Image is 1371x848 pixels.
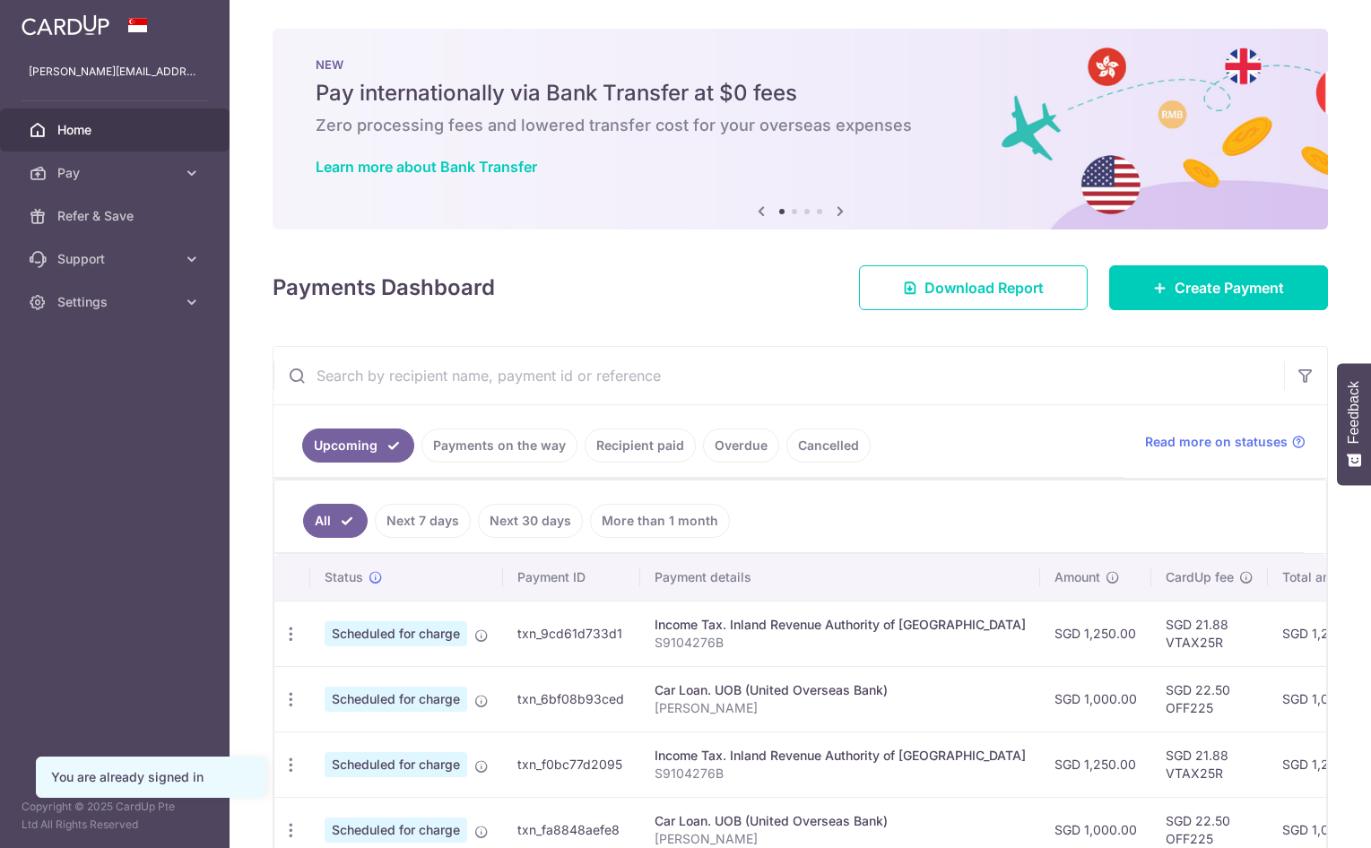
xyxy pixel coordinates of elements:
input: Search by recipient name, payment id or reference [273,347,1284,404]
span: Pay [57,164,176,182]
a: Read more on statuses [1145,433,1306,451]
a: Cancelled [786,428,871,463]
a: Overdue [703,428,779,463]
td: SGD 1,000.00 [1040,666,1151,731]
span: Status [325,568,363,586]
a: Download Report [859,265,1088,310]
img: Bank transfer banner [273,29,1328,229]
a: Recipient paid [585,428,696,463]
a: More than 1 month [590,504,730,538]
span: Download Report [924,277,1044,299]
a: All [303,504,368,538]
div: Car Loan. UOB (United Overseas Bank) [655,812,1026,830]
td: txn_9cd61d733d1 [503,601,640,666]
h5: Pay internationally via Bank Transfer at $0 fees [316,79,1285,108]
span: Scheduled for charge [325,752,467,777]
img: CardUp [22,14,109,36]
td: SGD 21.88 VTAX25R [1151,731,1268,797]
button: Feedback - Show survey [1337,363,1371,485]
p: NEW [316,57,1285,72]
a: Create Payment [1109,265,1328,310]
p: [PERSON_NAME][EMAIL_ADDRESS][PERSON_NAME][DOMAIN_NAME] [29,63,201,81]
span: Scheduled for charge [325,621,467,646]
span: Support [57,250,176,268]
span: Total amt. [1282,568,1341,586]
div: Car Loan. UOB (United Overseas Bank) [655,681,1026,699]
th: Payment ID [503,554,640,601]
td: SGD 1,250.00 [1040,731,1151,797]
span: Scheduled for charge [325,818,467,843]
span: Settings [57,293,176,311]
a: Upcoming [302,428,414,463]
div: Income Tax. Inland Revenue Authority of [GEOGRAPHIC_DATA] [655,616,1026,634]
span: Create Payment [1175,277,1284,299]
span: Refer & Save [57,207,176,225]
p: [PERSON_NAME] [655,699,1026,717]
span: CardUp fee [1166,568,1234,586]
p: S9104276B [655,634,1026,652]
a: Learn more about Bank Transfer [316,158,537,176]
span: Scheduled for charge [325,687,467,712]
p: S9104276B [655,765,1026,783]
td: SGD 22.50 OFF225 [1151,666,1268,731]
div: You are already signed in [51,768,250,786]
a: Next 7 days [375,504,471,538]
span: Amount [1054,568,1100,586]
span: Feedback [1346,381,1362,444]
td: SGD 1,250.00 [1040,601,1151,666]
p: [PERSON_NAME] [655,830,1026,848]
td: SGD 21.88 VTAX25R [1151,601,1268,666]
h6: Zero processing fees and lowered transfer cost for your overseas expenses [316,115,1285,136]
div: Income Tax. Inland Revenue Authority of [GEOGRAPHIC_DATA] [655,747,1026,765]
td: txn_6bf08b93ced [503,666,640,731]
th: Payment details [640,554,1040,601]
a: Payments on the way [421,428,577,463]
a: Next 30 days [478,504,583,538]
td: txn_f0bc77d2095 [503,731,640,797]
span: Read more on statuses [1145,433,1288,451]
span: Home [57,121,176,139]
h4: Payments Dashboard [273,272,495,304]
